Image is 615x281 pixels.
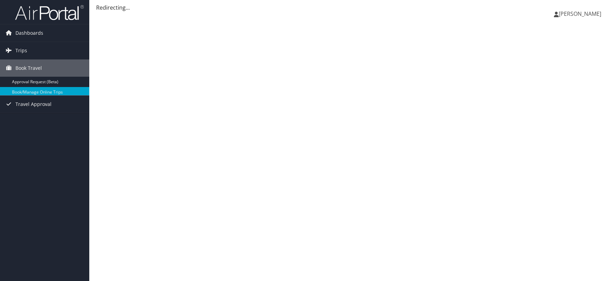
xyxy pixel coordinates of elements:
[15,4,84,21] img: airportal-logo.png
[15,60,42,77] span: Book Travel
[96,3,608,12] div: Redirecting...
[15,24,43,42] span: Dashboards
[554,3,608,24] a: [PERSON_NAME]
[15,96,52,113] span: Travel Approval
[559,10,601,18] span: [PERSON_NAME]
[15,42,27,59] span: Trips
